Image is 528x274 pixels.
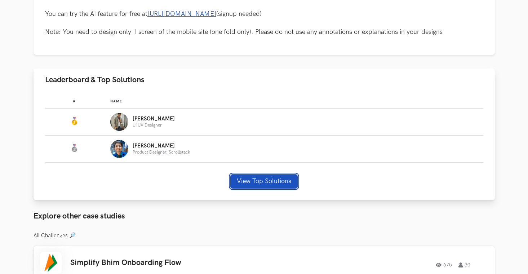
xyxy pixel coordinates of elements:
[45,75,145,85] span: Leaderboard & Top Solutions
[70,258,275,268] h3: Simplify Bhim Onboarding Flow
[34,91,495,200] div: Leaderboard & Top Solutions
[73,99,76,103] span: #
[230,174,298,189] button: View Top Solutions
[110,113,128,131] img: Profile photo
[45,93,483,163] table: Leaderboard
[34,212,495,221] h3: Explore other case studies
[34,233,495,239] h3: All Challenges 🔎
[133,116,175,122] p: [PERSON_NAME]
[133,143,190,149] p: [PERSON_NAME]
[133,150,190,155] p: Product Designer, Scrollstack
[436,262,452,268] span: 675
[133,123,175,128] p: UI UX Designer
[70,117,79,125] img: Gold Medal
[147,10,216,18] a: [URL][DOMAIN_NAME]
[458,262,470,268] span: 30
[70,144,79,153] img: Silver Medal
[110,99,122,103] span: Name
[110,140,128,158] img: Profile photo
[34,68,495,91] button: Leaderboard & Top Solutions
